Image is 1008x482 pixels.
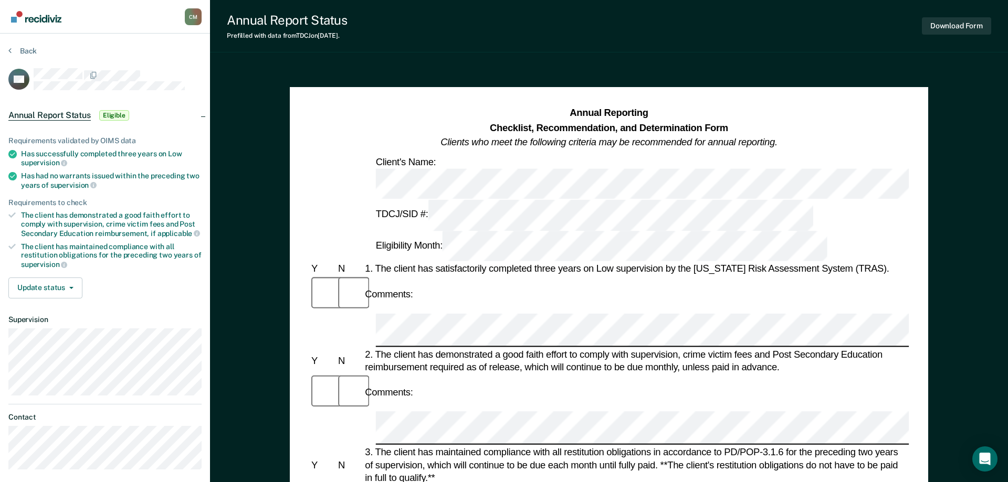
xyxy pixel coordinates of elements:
[227,13,347,28] div: Annual Report Status
[21,260,67,269] span: supervision
[336,458,363,472] div: N
[21,172,202,189] div: Has had no warrants issued within the preceding two years of
[309,354,336,367] div: Y
[374,231,830,262] div: Eligibility Month:
[227,32,347,39] div: Prefilled with data from TDCJ on [DATE] .
[185,8,202,25] div: C M
[336,354,363,367] div: N
[8,198,202,207] div: Requirements to check
[11,11,61,23] img: Recidiviz
[50,181,97,189] span: supervision
[157,229,200,238] span: applicable
[972,446,997,472] div: Open Intercom Messenger
[185,8,202,25] button: Profile dropdown button
[570,108,648,118] strong: Annual Reporting
[8,136,202,145] div: Requirements validated by OIMS data
[8,277,82,298] button: Update status
[21,242,202,269] div: The client has maintained compliance with all restitution obligations for the preceding two years of
[8,46,37,56] button: Back
[363,348,909,373] div: 2. The client has demonstrated a good faith effort to comply with supervision, crime victim fees ...
[8,413,202,422] dt: Contact
[363,386,415,399] div: Comments:
[21,158,67,167] span: supervision
[490,122,728,133] strong: Checklist, Recommendation, and Determination Form
[309,262,336,275] div: Y
[922,17,991,35] button: Download Form
[440,136,778,147] em: Clients who meet the following criteria may be recommended for annual reporting.
[8,110,91,121] span: Annual Report Status
[363,262,909,275] div: 1. The client has satisfactorily completed three years on Low supervision by the [US_STATE] Risk ...
[99,110,129,121] span: Eligible
[374,200,815,231] div: TDCJ/SID #:
[21,149,202,167] div: Has successfully completed three years on Low
[21,211,202,238] div: The client has demonstrated a good faith effort to comply with supervision, crime victim fees and...
[363,288,415,301] div: Comments:
[336,262,363,275] div: N
[309,458,336,472] div: Y
[8,315,202,324] dt: Supervision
